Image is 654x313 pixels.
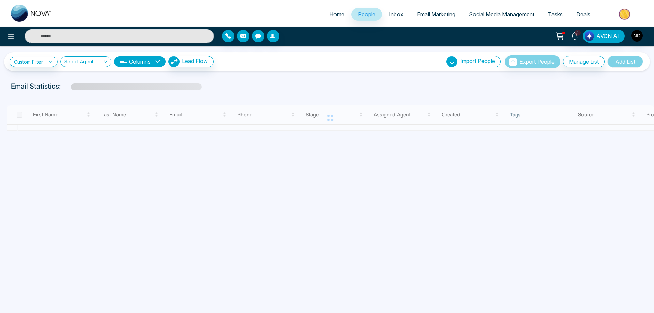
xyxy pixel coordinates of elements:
span: Import People [460,58,495,64]
button: AVON AI [583,30,625,43]
span: Home [329,11,344,18]
span: down [155,59,160,64]
button: Lead Flow [168,56,214,67]
span: Lead Flow [182,58,208,64]
button: Manage List [563,56,605,67]
img: Market-place.gif [601,6,650,22]
a: Email Marketing [410,8,462,21]
span: Email Marketing [417,11,455,18]
button: Columnsdown [114,56,166,67]
span: Inbox [389,11,403,18]
a: People [351,8,382,21]
span: Social Media Management [469,11,534,18]
a: Lead FlowLead Flow [166,56,214,67]
a: Social Media Management [462,8,541,21]
a: Home [323,8,351,21]
img: Nova CRM Logo [11,5,52,22]
span: Export People [519,58,555,65]
a: Custom Filter [10,57,58,67]
button: Export People [505,55,560,68]
img: Lead Flow [169,56,180,67]
span: AVON AI [596,32,619,40]
span: 2 [575,30,581,36]
a: Tasks [541,8,570,21]
p: Email Statistics: [11,81,61,91]
a: Deals [570,8,597,21]
span: Deals [576,11,590,18]
img: User Avatar [631,30,643,42]
a: Inbox [382,8,410,21]
span: Tasks [548,11,563,18]
a: 2 [566,30,583,42]
img: Lead Flow [585,31,594,41]
span: People [358,11,375,18]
